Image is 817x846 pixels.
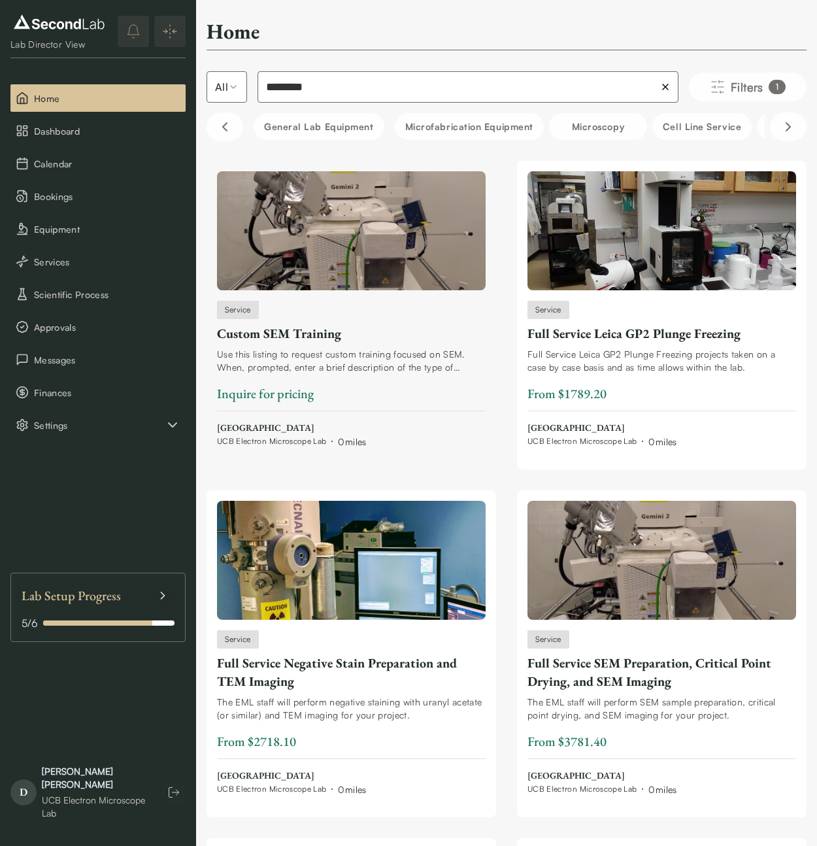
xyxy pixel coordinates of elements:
[154,16,186,47] button: Expand/Collapse sidebar
[34,124,180,138] span: Dashboard
[10,38,108,51] div: Lab Director View
[34,320,180,334] span: Approvals
[217,654,486,690] div: Full Service Negative Stain Preparation and TEM Imaging
[10,411,186,439] button: Settings
[527,654,796,690] div: Full Service SEM Preparation, Critical Point Drying, and SEM Imaging
[10,411,186,439] div: Settings sub items
[731,78,763,96] span: Filters
[527,436,637,447] span: UCB Electron Microscope Lab
[217,696,486,722] div: The EML staff will perform negative staining with uranyl acetate (or similar) and TEM imaging for...
[395,113,544,140] button: Microfabrication Equipment
[217,171,486,290] img: Custom SEM Training
[34,418,165,432] span: Settings
[648,435,676,448] div: 0 miles
[10,150,186,177] button: Calendar
[225,304,251,316] span: Service
[10,346,186,373] button: Messages
[207,112,243,141] button: Scroll left
[338,435,366,448] div: 0 miles
[34,288,180,301] span: Scientific Process
[217,171,486,448] a: Custom SEM TrainingServiceCustom SEM TrainingUse this listing to request custom training focused ...
[549,113,647,140] button: Microscopy
[34,255,180,269] span: Services
[217,324,486,343] div: Custom SEM Training
[34,92,180,105] span: Home
[652,113,752,140] button: Cell line service
[10,379,186,406] button: Finances
[527,348,796,374] div: Full Service Leica GP2 Plunge Freezing projects taken on a case by case basis and as time allows ...
[34,157,180,171] span: Calendar
[10,215,186,243] button: Equipment
[22,615,38,631] span: 5 / 6
[217,770,367,783] span: [GEOGRAPHIC_DATA]
[338,783,366,796] div: 0 miles
[207,18,259,44] h2: Home
[10,313,186,341] button: Approvals
[254,113,384,140] button: General Lab equipment
[10,182,186,210] button: Bookings
[34,386,180,399] span: Finances
[207,71,247,103] button: Select listing type
[217,501,486,620] img: Full Service Negative Stain Preparation and TEM Imaging
[527,171,796,448] a: Full Service Leica GP2 Plunge FreezingServiceFull Service Leica GP2 Plunge FreezingFull Service L...
[10,117,186,144] button: Dashboard
[769,80,786,94] div: 1
[527,784,637,794] span: UCB Electron Microscope Lab
[217,501,486,796] a: Full Service Negative Stain Preparation and TEM ImagingServiceFull Service Negative Stain Prepara...
[34,190,180,203] span: Bookings
[34,222,180,236] span: Equipment
[162,781,186,804] button: Log out
[34,353,180,367] span: Messages
[527,770,677,783] span: [GEOGRAPHIC_DATA]
[527,171,796,290] img: Full Service Leica GP2 Plunge Freezing
[648,783,676,796] div: 0 miles
[217,385,314,402] span: Inquire for pricing
[770,112,807,141] button: Scroll right
[22,584,121,607] span: Lab Setup Progress
[217,422,367,435] span: [GEOGRAPHIC_DATA]
[527,501,796,620] img: Full Service SEM Preparation, Critical Point Drying, and SEM Imaging
[689,73,807,101] button: Filters
[10,280,186,308] button: Scientific Process
[118,16,149,47] button: notifications
[42,765,149,791] div: [PERSON_NAME] [PERSON_NAME]
[527,696,796,722] div: The EML staff will perform SEM sample preparation, critical point drying, and SEM imaging for you...
[217,733,296,750] span: From $2718.10
[527,385,607,402] span: From $1789.20
[535,634,561,645] span: Service
[535,304,561,316] span: Service
[217,348,486,374] div: Use this listing to request custom training focused on SEM. When, prompted, enter a brief descrip...
[217,784,326,794] span: UCB Electron Microscope Lab
[42,794,149,820] div: UCB Electron Microscope Lab
[10,779,37,805] span: D
[225,634,251,645] span: Service
[10,84,186,112] button: Home
[10,248,186,275] button: Services
[10,12,108,33] img: logo
[527,422,677,435] span: [GEOGRAPHIC_DATA]
[217,436,326,447] span: UCB Electron Microscope Lab
[527,733,607,750] span: From $3781.40
[527,324,796,343] div: Full Service Leica GP2 Plunge Freezing
[527,501,796,796] a: Full Service SEM Preparation, Critical Point Drying, and SEM ImagingServiceFull Service SEM Prepa...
